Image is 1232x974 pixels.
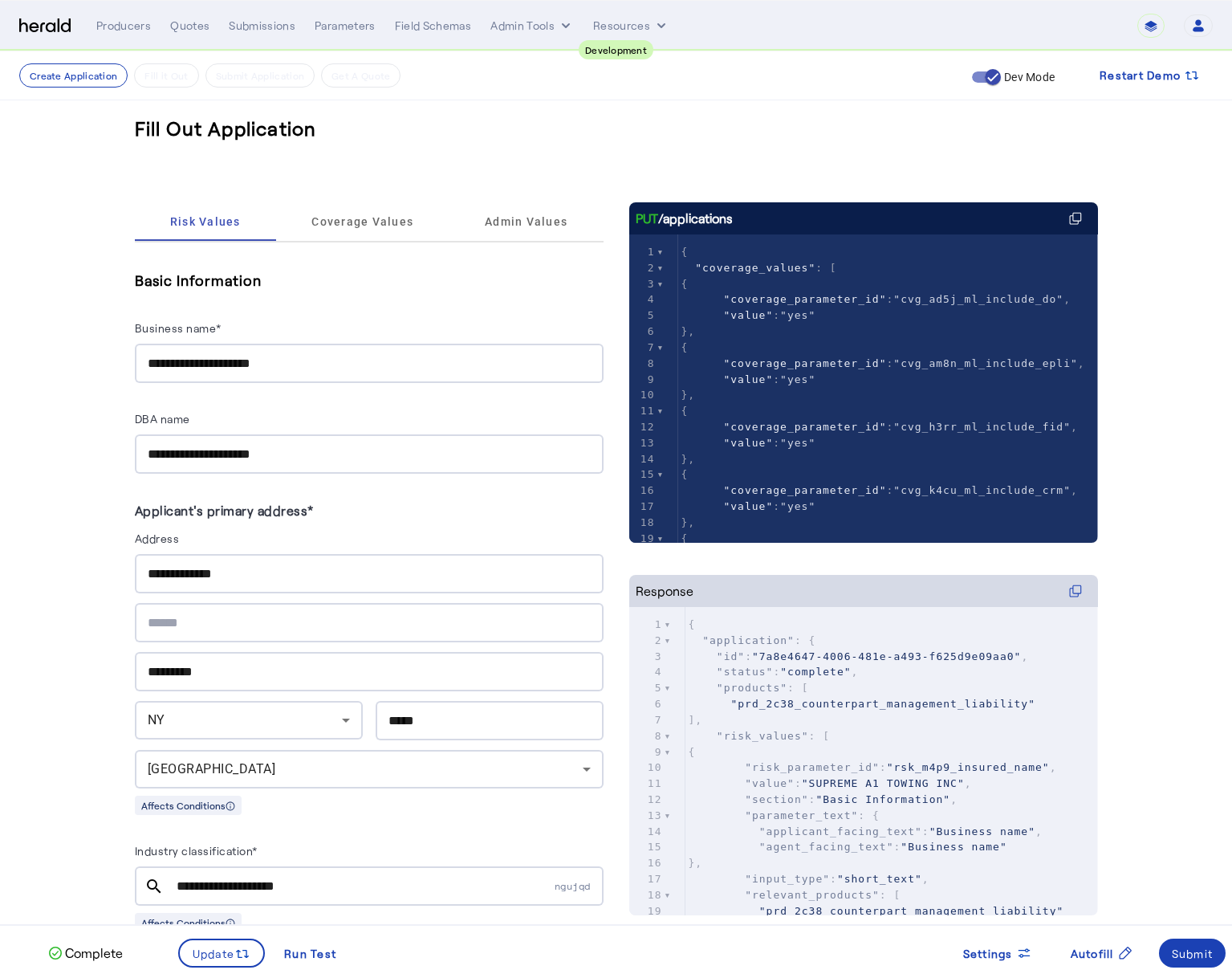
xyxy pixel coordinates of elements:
[629,808,665,824] div: 13
[963,945,1013,962] span: Settings
[629,871,665,887] div: 17
[717,682,787,694] span: "products"
[681,389,696,401] span: },
[893,293,1063,305] span: "cvg_ad5j_ml_include_do"
[178,939,266,968] button: Update
[689,777,972,789] span: : ,
[629,291,657,308] div: 4
[681,278,689,290] span: {
[170,18,209,34] div: Quotes
[723,437,773,449] span: "value"
[887,761,1050,773] span: "rsk_m4p9_insured_name"
[681,405,689,417] span: {
[1058,939,1146,968] button: Autofill
[485,216,567,227] span: Admin Values
[689,857,703,869] span: },
[636,209,658,228] span: PUT
[315,18,376,34] div: Parameters
[629,515,657,531] div: 18
[311,216,413,227] span: Coverage Values
[62,943,123,963] p: Complete
[893,484,1071,496] span: "cvg_k4cu_ml_include_crm"
[759,841,894,853] span: "agent_facing_text"
[929,825,1035,837] span: "Business name"
[205,63,315,88] button: Submit Application
[681,262,837,274] span: : [
[629,728,665,744] div: 8
[1100,66,1181,85] span: Restart Demo
[689,889,901,901] span: : [
[745,777,795,789] span: "value"
[629,855,665,871] div: 16
[681,341,689,353] span: {
[629,633,665,649] div: 2
[395,18,472,34] div: Field Schemas
[629,696,665,712] div: 6
[490,18,574,34] button: internal dropdown menu
[629,839,665,855] div: 15
[629,403,657,419] div: 11
[723,421,886,433] span: "coverage_parameter_id"
[689,730,831,742] span: : [
[134,63,198,88] button: Fill it Out
[629,617,665,633] div: 1
[629,744,665,760] div: 9
[629,451,657,467] div: 14
[148,712,165,727] span: NY
[193,945,235,962] span: Update
[702,634,795,646] span: "application"
[629,680,665,696] div: 5
[681,357,1085,369] span: : ,
[893,357,1078,369] span: "cvg_am8n_ml_include_epli"
[695,262,815,274] span: "coverage_values"
[1071,945,1114,962] span: Autofill
[629,356,657,372] div: 8
[629,575,1098,883] herald-code-block: Response
[629,435,657,451] div: 13
[893,421,1071,433] span: "cvg_h3rr_ml_include_fid"
[901,841,1006,853] span: "Business name"
[629,649,665,665] div: 3
[717,730,809,742] span: "risk_values"
[321,63,401,88] button: Get A Quote
[689,809,880,821] span: : {
[950,939,1045,968] button: Settings
[689,761,1057,773] span: : ,
[629,244,657,260] div: 1
[689,618,696,630] span: {
[723,484,886,496] span: "coverage_parameter_id"
[681,468,689,480] span: {
[593,18,669,34] button: Resources dropdown menu
[1087,61,1213,90] button: Restart Demo
[745,761,880,773] span: "risk_parameter_id"
[629,467,657,483] div: 15
[135,877,173,896] mat-icon: search
[689,841,1007,853] span: :
[135,116,317,141] h3: Fill Out Application
[135,503,314,518] label: Applicant's primary address*
[752,650,1021,662] span: "7a8e4647-4006-481e-a493-f625d9e09aa0"
[689,746,696,758] span: {
[730,698,1035,710] span: "prd_2c38_counterpart_management_liability"
[629,324,657,340] div: 6
[745,873,830,885] span: "input_type"
[681,325,696,337] span: },
[636,581,693,601] div: Response
[745,889,880,901] span: "relevant_products"
[1001,69,1055,85] label: Dev Mode
[689,650,1029,662] span: : ,
[681,309,816,321] span: :
[629,260,657,276] div: 2
[780,437,815,449] span: "yes"
[135,844,258,858] label: Industry classification*
[135,412,190,426] label: DBA name
[629,903,665,919] div: 19
[802,777,965,789] span: "SUPREME A1 TOWING INC"
[780,309,815,321] span: "yes"
[1172,945,1214,962] div: Submit
[723,373,773,385] span: "value"
[629,824,665,840] div: 14
[170,216,241,227] span: Risk Values
[629,387,657,403] div: 10
[271,939,349,968] button: Run Test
